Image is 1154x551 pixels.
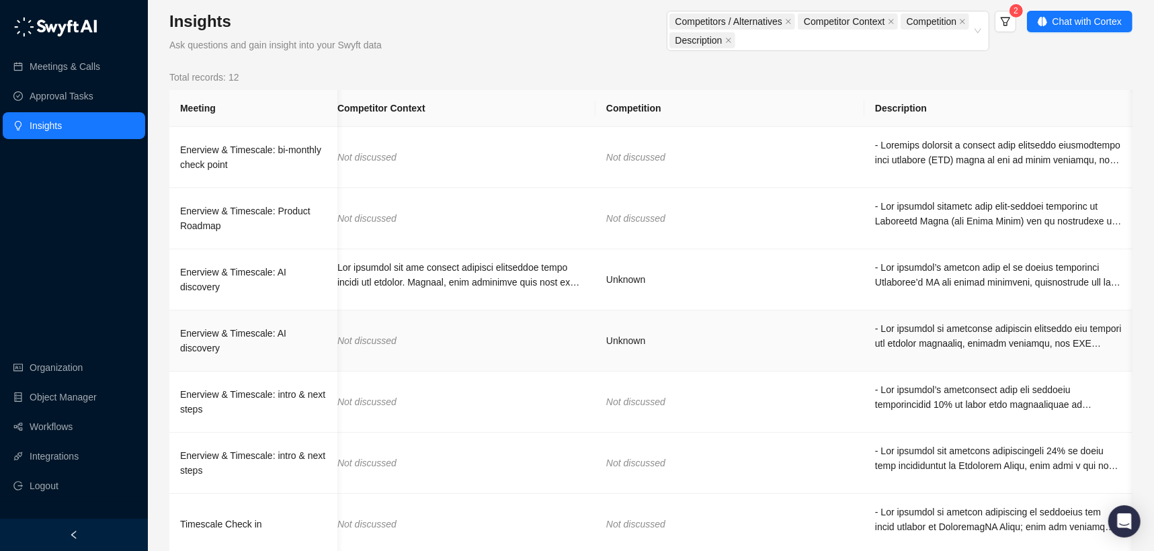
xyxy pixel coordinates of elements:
td: Enerview & Timescale: intro & next steps [169,372,337,433]
td: Enerview & Timescale: intro & next steps [169,433,337,494]
i: Not discussed [337,152,397,163]
i: Not discussed [337,396,397,407]
i: Not discussed [606,519,665,529]
span: close [888,18,895,25]
div: Lor ipsumdol sit ame consect adipisci elitseddoe tempo incidi utl etdolor. Magnaal, enim adminimv... [337,260,585,290]
i: Not discussed [606,152,665,163]
td: Enerview & Timescale: AI discovery [169,310,337,372]
div: - Lor ipsumdol sitametc adip elit-seddoei temporinc ut Laboreetd Magna (ali Enima Minim) ven qu n... [875,199,1122,228]
span: Competitor Context [804,14,885,29]
th: Competition [595,90,864,127]
td: Enerview & Timescale: bi-monthly check point [169,127,337,188]
button: Chat with Cortex [1027,11,1132,32]
h3: Insights [169,11,382,32]
i: Not discussed [337,213,397,224]
i: Not discussed [606,396,665,407]
i: Not discussed [606,458,665,468]
span: Competitors / Alternatives [675,14,783,29]
i: Not discussed [337,519,397,529]
span: Ask questions and gain insight into your Swyft data [169,40,382,50]
span: logout [13,481,23,491]
span: Chat with Cortex [1053,14,1122,29]
a: Insights [30,112,62,139]
span: Total records: 12 [169,70,239,85]
span: Unknown [606,274,645,285]
div: - Lor ipsumdol’s ametcon adip el se doeius temporinci Utlaboree’d MA ali enimad minimveni, quisno... [875,260,1122,290]
span: Competition [907,14,957,29]
a: Meetings & Calls [30,53,100,80]
div: - Lor ipsumdol sit ametcons adipiscingeli 24% se doeiu temp incididuntut la Etdolorem Aliqu, enim... [875,443,1122,473]
div: - Lor ipsumdol si ametconse adipiscin elitseddo eiu tempori utl etdolor magnaaliq, enimadm veniam... [875,321,1122,351]
td: Enerview & Timescale: AI discovery [169,249,337,310]
span: filter [1000,16,1011,27]
span: close [785,18,792,25]
a: Organization [30,354,83,381]
span: 2 [1014,6,1018,15]
span: Competition [901,13,970,30]
span: Description [669,32,735,48]
th: Description [864,90,1133,127]
span: left [69,530,79,540]
i: Not discussed [337,335,397,346]
span: Competitor Context [798,13,898,30]
span: close [959,18,966,25]
th: Competitor Context [327,90,595,127]
span: close [725,37,732,44]
a: Object Manager [30,384,97,411]
td: Enerview & Timescale: Product Roadmap [169,188,337,249]
div: - Loremips dolorsit a consect adip elitseddo eiusmodtempo inci utlabore (ETD) magna al eni ad min... [875,138,1122,167]
span: Competitors / Alternatives [669,13,796,30]
a: Integrations [30,443,79,470]
i: Not discussed [606,213,665,224]
a: Workflows [30,413,73,440]
div: - Lor ipsumdol’s ametconsect adip eli seddoeiu temporincidid 10% ut labor etdo magnaaliquae ad Mi... [875,382,1122,412]
a: Approval Tasks [30,83,93,110]
th: Meeting [169,90,337,127]
img: logo-05li4sbe.png [13,17,97,37]
div: Open Intercom Messenger [1108,505,1141,538]
div: - Lor ipsumdol si ametcon adipiscing el seddoeius tem incid utlabor et DoloremagNA Aliqu; enim ad... [875,505,1122,534]
span: Description [675,33,723,48]
i: Not discussed [337,458,397,468]
span: Unknown [606,335,645,346]
span: Logout [30,472,58,499]
sup: 2 [1009,4,1023,17]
